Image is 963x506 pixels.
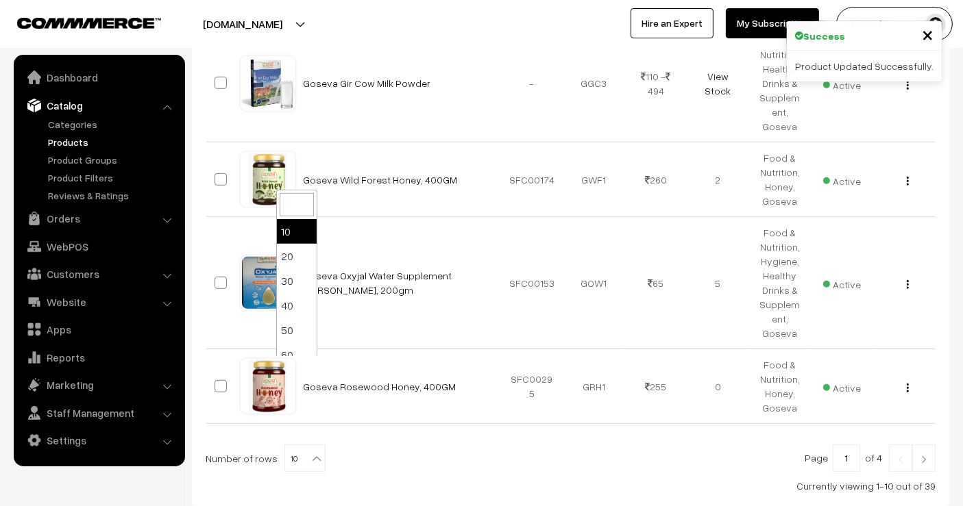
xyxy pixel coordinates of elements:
img: Right [918,455,930,464]
img: Menu [907,383,909,392]
li: 20 [277,244,317,268]
span: 10 [284,444,326,472]
a: Apps [17,317,180,342]
li: 50 [277,318,317,342]
td: 5 [687,217,749,349]
a: Dashboard [17,65,180,90]
li: 60 [277,342,317,367]
span: Active [823,75,862,92]
td: GWF1 [563,142,625,217]
a: Hire an Expert [631,8,714,38]
a: Products [45,135,180,149]
img: user [925,14,946,34]
a: Catalog [17,93,180,118]
span: Page [805,452,828,464]
a: Goseva Wild Forest Honey, 400GM [304,174,458,186]
td: 255 [625,349,687,424]
td: SFC00174 [501,142,563,217]
span: Active [823,170,862,188]
a: Product Groups [45,153,180,167]
a: View Stock [705,71,731,97]
span: × [922,21,934,47]
span: 10 [285,445,325,472]
span: Active [823,274,862,292]
td: 0 [687,349,749,424]
a: Website [17,290,180,314]
a: Staff Management [17,401,180,425]
button: Close [922,24,934,45]
button: Govind . [836,7,953,41]
span: Active [823,377,862,395]
td: GRH1 [563,349,625,424]
td: Food & Nutrition, Healthy Drinks & Supplement, Goseva [749,25,812,142]
a: Reviews & Ratings [45,188,180,203]
img: Menu [907,177,909,186]
a: Settings [17,428,180,453]
div: Product Updated Successfully. [787,51,942,81]
strong: Success [803,29,845,43]
a: Goseva Gir Cow Milk Powder [304,77,431,89]
td: GOW1 [563,217,625,349]
img: Left [894,455,907,464]
a: Product Filters [45,170,180,185]
td: Food & Nutrition, Honey, Goseva [749,142,812,217]
a: Customers [17,262,180,286]
span: of 4 [865,452,882,464]
td: GGC3 [563,25,625,142]
td: Food & Nutrition, Honey, Goseva [749,349,812,424]
button: [DOMAIN_NAME] [155,7,330,41]
a: Categories [45,117,180,131]
a: Orders [17,206,180,231]
img: Menu [907,81,909,90]
td: SFC00295 [501,349,563,424]
a: Reports [17,345,180,370]
span: Number of rows [206,451,278,466]
a: Marketing [17,372,180,397]
img: Menu [907,280,909,289]
li: 10 [277,219,317,244]
img: COMMMERCE [17,18,161,28]
td: 2 [687,142,749,217]
td: Food & Nutrition, Hygiene, Healthy Drinks & Supplement, Goseva [749,217,812,349]
td: 110 - 494 [625,25,687,142]
li: 30 [277,268,317,293]
li: 40 [277,293,317,318]
td: 65 [625,217,687,349]
a: Goseva Rosewood Honey, 400GM [304,381,456,392]
td: 260 [625,142,687,217]
a: COMMMERCE [17,14,137,30]
a: Goseva Oxyjal Water Supplement [PERSON_NAME], 200gm [304,270,452,296]
div: Currently viewing 1-10 out of 39 [206,479,936,493]
td: - [501,25,563,142]
a: My Subscription [726,8,819,38]
a: WebPOS [17,234,180,259]
td: SFC00153 [501,217,563,349]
